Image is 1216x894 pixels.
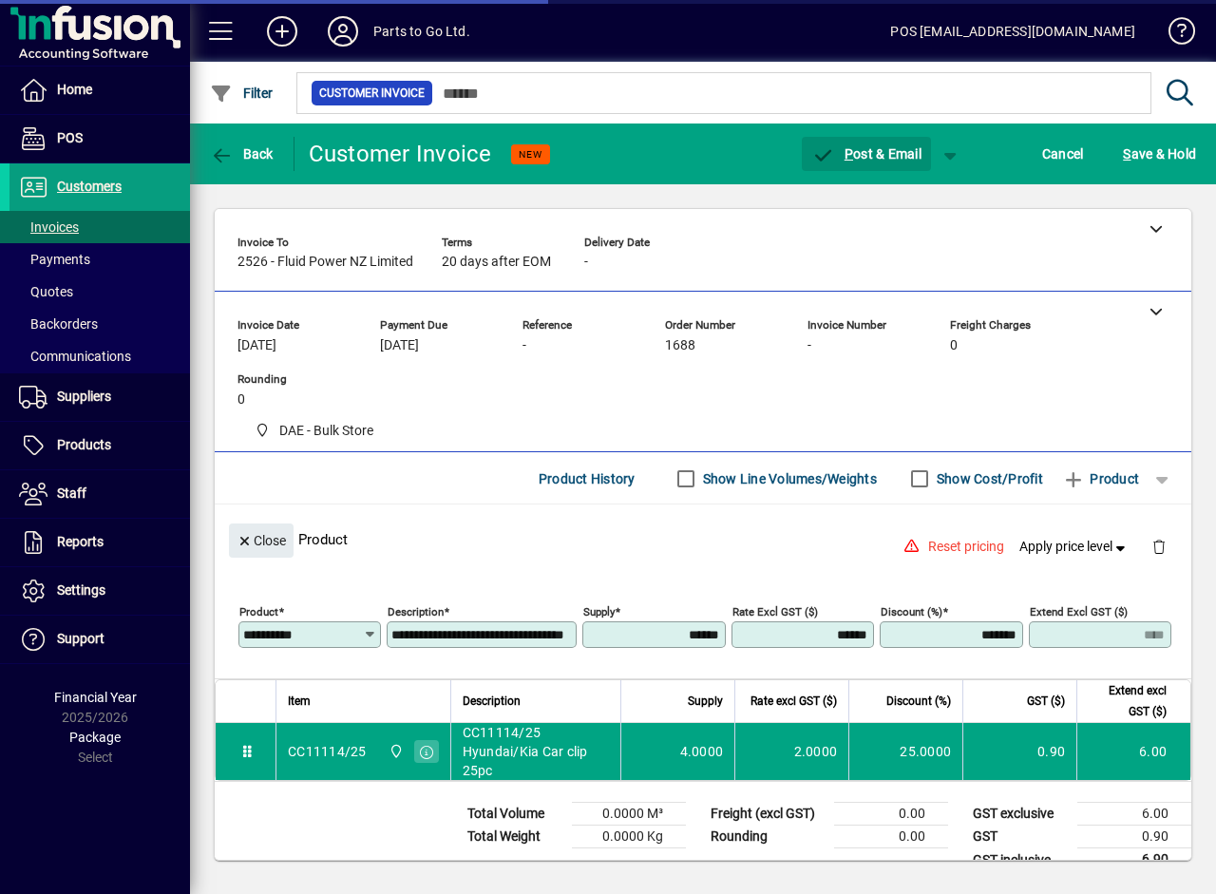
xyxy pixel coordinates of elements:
[205,76,278,110] button: Filter
[732,605,818,618] mat-label: Rate excl GST ($)
[584,255,588,270] span: -
[57,485,86,501] span: Staff
[19,316,98,332] span: Backorders
[19,284,73,299] span: Quotes
[1089,680,1167,722] span: Extend excl GST ($)
[572,803,686,826] td: 0.0000 M³
[388,605,444,618] mat-label: Description
[54,690,137,705] span: Financial Year
[9,373,190,421] a: Suppliers
[1136,523,1182,569] button: Delete
[539,464,636,494] span: Product History
[583,605,615,618] mat-label: Supply
[57,582,105,598] span: Settings
[57,82,92,97] span: Home
[950,338,958,353] span: 0
[9,211,190,243] a: Invoices
[9,243,190,276] a: Payments
[811,146,921,162] span: ost & Email
[1077,848,1191,872] td: 6.90
[531,462,643,496] button: Product History
[1030,605,1128,618] mat-label: Extend excl GST ($)
[9,276,190,308] a: Quotes
[701,826,834,848] td: Rounding
[9,470,190,518] a: Staff
[57,437,111,452] span: Products
[1123,139,1196,169] span: ave & Hold
[1154,4,1192,66] a: Knowledge Base
[701,803,834,826] td: Freight (excl GST)
[229,523,294,558] button: Close
[807,338,811,353] span: -
[750,691,837,712] span: Rate excl GST ($)
[384,741,406,762] span: DAE - Bulk Store
[1118,137,1201,171] button: Save & Hold
[442,255,551,270] span: 20 days after EOM
[205,137,278,171] button: Back
[834,826,948,848] td: 0.00
[19,252,90,267] span: Payments
[962,723,1076,780] td: 0.90
[463,723,610,780] span: CC11114/25 Hyundai/Kia Car clip 25pc
[1077,826,1191,848] td: 0.90
[9,567,190,615] a: Settings
[215,504,1191,574] div: Product
[699,469,877,488] label: Show Line Volumes/Weights
[1053,462,1149,496] button: Product
[252,14,313,48] button: Add
[1019,537,1130,557] span: Apply price level
[237,373,351,386] span: Rounding
[522,338,526,353] span: -
[247,419,381,443] span: DAE - Bulk Store
[890,16,1135,47] div: POS [EMAIL_ADDRESS][DOMAIN_NAME]
[688,691,723,712] span: Supply
[288,742,367,761] div: CC11114/25
[190,137,294,171] app-page-header-button: Back
[747,742,837,761] div: 2.0000
[57,179,122,194] span: Customers
[886,691,951,712] span: Discount (%)
[845,146,853,162] span: P
[933,469,1043,488] label: Show Cost/Profit
[237,525,286,557] span: Close
[1062,464,1139,494] span: Product
[9,616,190,663] a: Support
[309,139,492,169] div: Customer Invoice
[834,803,948,826] td: 0.00
[1076,723,1190,780] td: 6.00
[463,691,521,712] span: Description
[210,146,274,162] span: Back
[9,67,190,114] a: Home
[239,605,278,618] mat-label: Product
[458,803,572,826] td: Total Volume
[210,86,274,101] span: Filter
[57,389,111,404] span: Suppliers
[313,14,373,48] button: Profile
[69,730,121,745] span: Package
[1077,803,1191,826] td: 6.00
[1123,146,1130,162] span: S
[319,84,425,103] span: Customer Invoice
[237,255,413,270] span: 2526 - Fluid Power NZ Limited
[1037,137,1089,171] button: Cancel
[963,848,1077,872] td: GST inclusive
[963,803,1077,826] td: GST exclusive
[665,338,695,353] span: 1688
[19,219,79,235] span: Invoices
[57,631,104,646] span: Support
[237,338,276,353] span: [DATE]
[572,826,686,848] td: 0.0000 Kg
[928,537,1004,557] span: Reset pricing
[963,826,1077,848] td: GST
[458,826,572,848] td: Total Weight
[279,421,373,441] span: DAE - Bulk Store
[1012,530,1137,564] button: Apply price level
[224,531,298,548] app-page-header-button: Close
[881,605,942,618] mat-label: Discount (%)
[237,392,245,408] span: 0
[921,530,1012,564] button: Reset pricing
[802,137,931,171] button: Post & Email
[9,115,190,162] a: POS
[680,742,724,761] span: 4.0000
[373,16,470,47] div: Parts to Go Ltd.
